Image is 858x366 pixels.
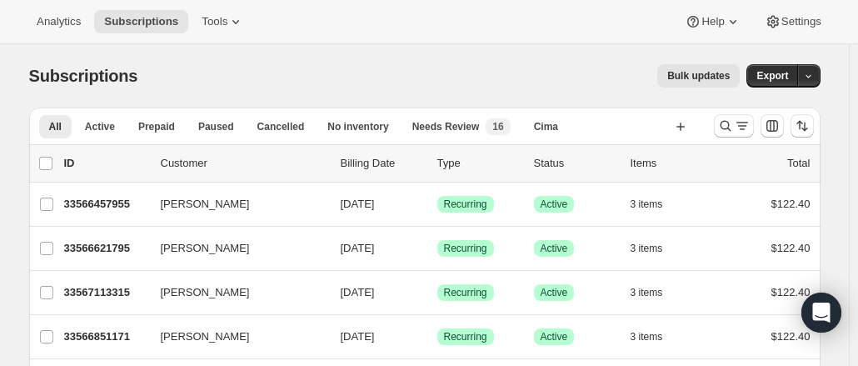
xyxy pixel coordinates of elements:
[444,242,487,255] span: Recurring
[701,15,724,28] span: Help
[257,120,305,133] span: Cancelled
[138,120,175,133] span: Prepaid
[341,330,375,343] span: [DATE]
[631,237,681,260] button: 3 items
[341,198,375,210] span: [DATE]
[151,191,317,218] button: [PERSON_NAME]
[85,120,115,133] span: Active
[631,281,681,304] button: 3 items
[492,120,503,133] span: 16
[756,69,788,83] span: Export
[327,120,388,133] span: No inventory
[341,286,375,298] span: [DATE]
[631,193,681,216] button: 3 items
[64,196,147,213] p: 33566457955
[161,155,327,172] p: Customer
[64,237,811,260] div: 33566621795[PERSON_NAME][DATE]SuccessRecurringSuccessActive3 items$122.40
[675,10,751,33] button: Help
[444,198,487,211] span: Recurring
[631,325,681,348] button: 3 items
[161,328,250,345] span: [PERSON_NAME]
[94,10,188,33] button: Subscriptions
[64,281,811,304] div: 33567113315[PERSON_NAME][DATE]SuccessRecurringSuccessActive3 items$122.40
[64,155,811,172] div: IDCustomerBilling DateTypeStatusItemsTotal
[151,323,317,350] button: [PERSON_NAME]
[37,15,81,28] span: Analytics
[771,198,811,210] span: $122.40
[755,10,831,33] button: Settings
[104,15,178,28] span: Subscriptions
[29,67,138,85] span: Subscriptions
[714,114,754,138] button: Search and filter results
[631,242,663,255] span: 3 items
[541,330,568,343] span: Active
[27,10,91,33] button: Analytics
[667,69,730,83] span: Bulk updates
[161,284,250,301] span: [PERSON_NAME]
[444,330,487,343] span: Recurring
[771,330,811,343] span: $122.40
[412,120,480,133] span: Needs Review
[631,198,663,211] span: 3 items
[161,240,250,257] span: [PERSON_NAME]
[198,120,234,133] span: Paused
[202,15,227,28] span: Tools
[534,120,558,133] span: Cima
[787,155,810,172] p: Total
[534,155,617,172] p: Status
[49,120,62,133] span: All
[631,286,663,299] span: 3 items
[657,64,740,88] button: Bulk updates
[64,325,811,348] div: 33566851171[PERSON_NAME][DATE]SuccessRecurringSuccessActive3 items$122.40
[541,198,568,211] span: Active
[444,286,487,299] span: Recurring
[192,10,254,33] button: Tools
[771,242,811,254] span: $122.40
[631,155,714,172] div: Items
[781,15,821,28] span: Settings
[64,284,147,301] p: 33567113315
[667,115,694,138] button: Create new view
[746,64,798,88] button: Export
[64,328,147,345] p: 33566851171
[161,196,250,213] span: [PERSON_NAME]
[541,242,568,255] span: Active
[64,193,811,216] div: 33566457955[PERSON_NAME][DATE]SuccessRecurringSuccessActive3 items$122.40
[801,293,841,333] div: Open Intercom Messenger
[64,155,147,172] p: ID
[151,235,317,262] button: [PERSON_NAME]
[761,114,784,138] button: Customize table column order and visibility
[341,242,375,254] span: [DATE]
[791,114,814,138] button: Sort the results
[151,279,317,306] button: [PERSON_NAME]
[631,330,663,343] span: 3 items
[437,155,521,172] div: Type
[64,240,147,257] p: 33566621795
[341,155,424,172] p: Billing Date
[771,286,811,298] span: $122.40
[541,286,568,299] span: Active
